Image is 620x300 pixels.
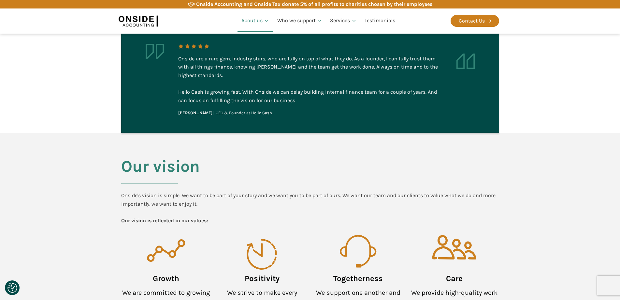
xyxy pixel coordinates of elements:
[153,270,179,288] h3: Growth
[121,217,208,224] b: Our vision is reflected in our values:
[7,283,17,293] img: Revisit consent button
[178,55,442,80] div: Onside are a rare gem. Industry stars, who are fully on top of what they do. As a founder, I can ...
[121,157,200,191] h2: Our vision
[446,270,463,288] h3: Care
[178,110,212,115] b: [PERSON_NAME]
[121,191,499,225] div: Onside's vision is simple. We want to be part of your story and we want you to be part of ours. W...
[273,10,326,32] a: Who we support
[178,110,272,117] div: | CEO & Founder at Hello Cash
[459,17,485,25] div: Contact Us
[451,15,499,27] a: Contact Us
[245,270,280,288] h3: Positivity
[119,13,158,28] img: Onside Accounting
[361,10,399,32] a: Testimonials
[238,10,273,32] a: About us
[326,10,361,32] a: Services
[333,270,383,288] h3: Togetherness
[7,283,17,293] button: Consent Preferences
[178,55,442,105] div: Hello Cash is growing fast. With Onside we can delay building internal finance team for a couple ...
